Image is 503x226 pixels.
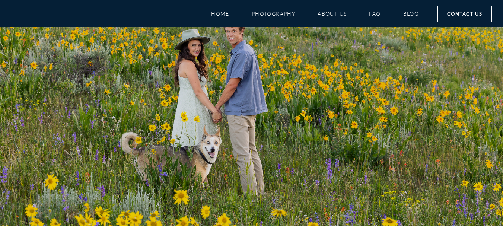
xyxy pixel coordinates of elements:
[252,7,295,20] a: Photography
[211,7,419,20] nav: Menu
[10,3,74,25] img: Mountain Magic Media photography logo Crested Butte Photographer
[403,7,419,20] a: Blog
[369,7,381,20] a: FAQ
[447,10,482,18] span: Contact Us
[211,7,229,20] a: Home
[437,6,492,22] a: Contact Us
[318,7,347,20] a: About Us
